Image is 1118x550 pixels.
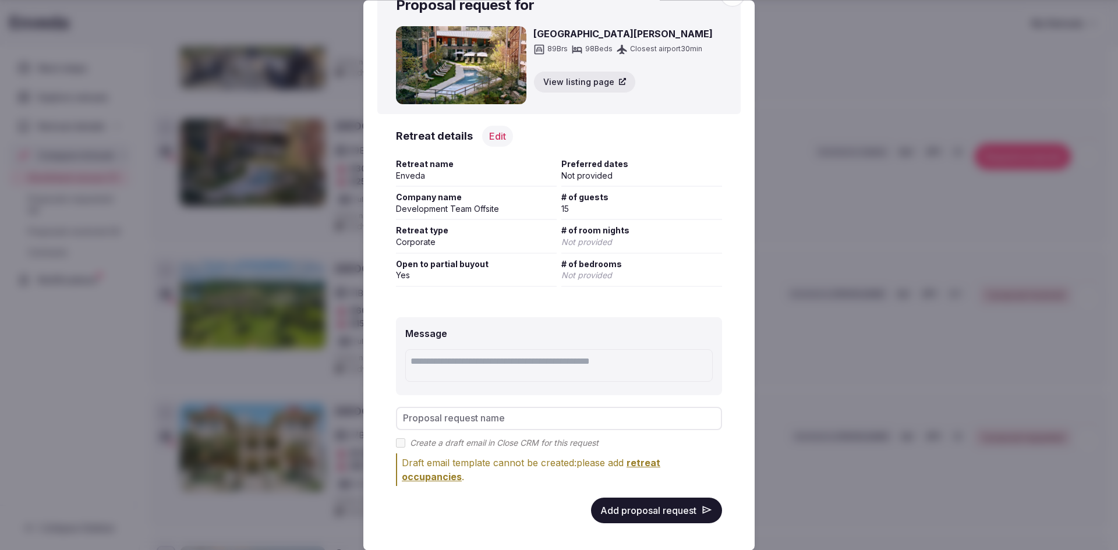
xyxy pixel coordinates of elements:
[630,45,702,55] span: Closest airport 30 min
[396,129,473,143] h3: Retreat details
[396,170,557,182] div: Enveda
[396,158,557,170] span: Retreat name
[547,45,568,55] span: 89 Brs
[533,71,636,93] button: View listing page
[561,191,722,203] span: # of guests
[561,270,612,280] span: Not provided
[561,203,722,215] div: 15
[405,328,447,339] label: Message
[591,498,722,523] button: Add proposal request
[533,27,713,41] h3: [GEOGRAPHIC_DATA][PERSON_NAME]
[561,170,722,182] div: Not provided
[396,258,557,270] span: Open to partial buyout
[402,457,660,482] span: .
[410,437,599,449] label: Create a draft email in Close CRM for this request
[561,237,612,247] span: Not provided
[402,456,722,484] div: Draft email template cannot be created: please add
[396,269,557,281] div: Yes
[561,158,722,170] span: Preferred dates
[396,191,557,203] span: Company name
[396,203,557,215] div: Development Team Offsite
[482,126,513,147] button: Edit
[585,45,613,55] span: 98 Beds
[396,27,526,105] img: Hotel Magdalena
[402,457,660,482] span: retreat occupancies
[561,225,722,236] span: # of room nights
[396,236,557,248] div: Corporate
[533,71,713,93] a: View listing page
[396,225,557,236] span: Retreat type
[561,258,722,270] span: # of bedrooms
